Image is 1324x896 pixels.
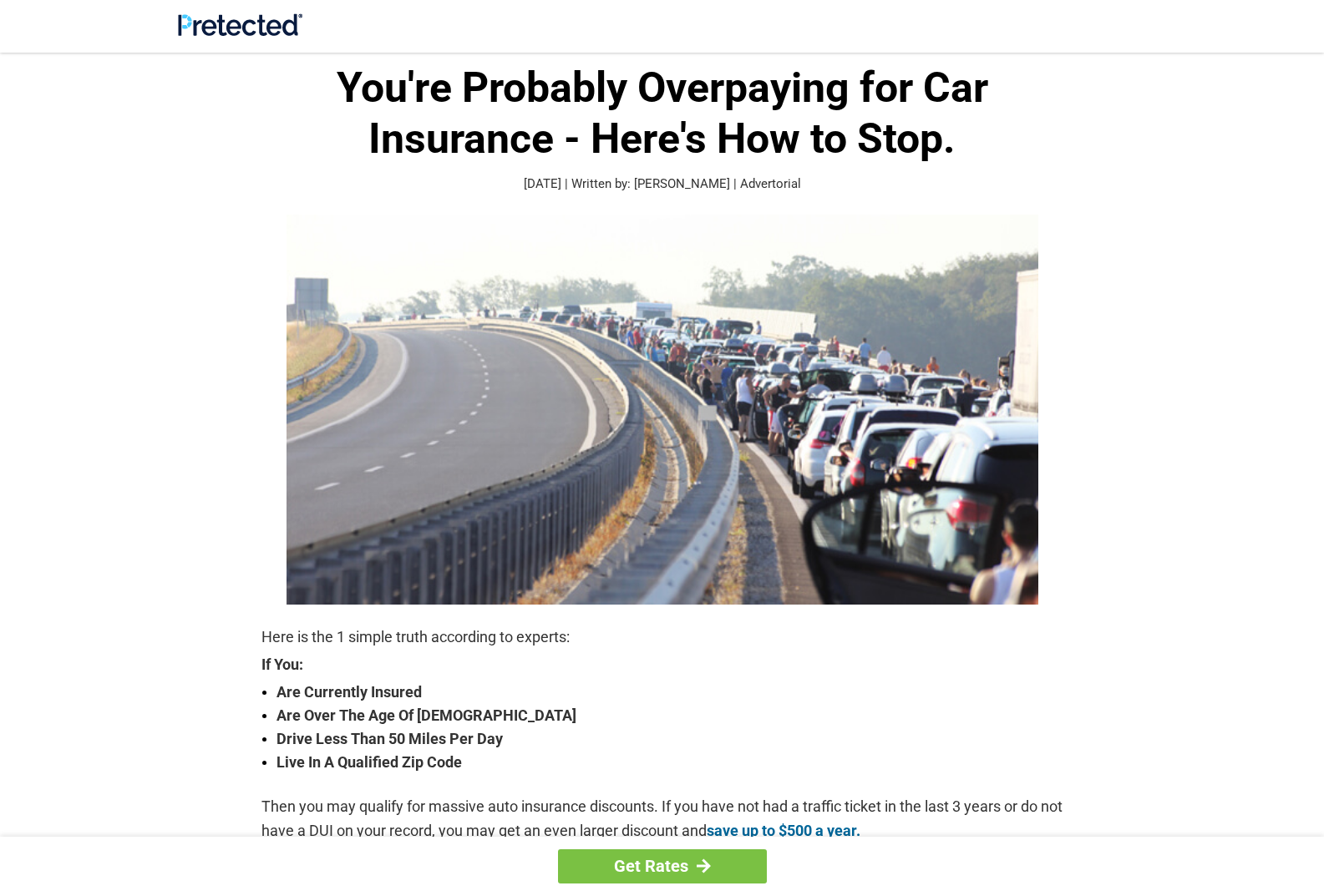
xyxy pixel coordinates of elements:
a: Get Rates [558,849,767,883]
strong: If You: [261,657,1063,672]
strong: Drive Less Than 50 Miles Per Day [276,727,1063,751]
a: save up to $500 a year. [707,822,860,839]
p: Here is the 1 simple truth according to experts: [261,625,1063,649]
p: Then you may qualify for massive auto insurance discounts. If you have not had a traffic ticket i... [261,795,1063,842]
strong: Are Currently Insured [276,681,1063,704]
img: Site Logo [178,13,302,36]
p: [DATE] | Written by: [PERSON_NAME] | Advertorial [261,175,1063,194]
strong: Live In A Qualified Zip Code [276,751,1063,774]
h1: You're Probably Overpaying for Car Insurance - Here's How to Stop. [261,63,1063,165]
strong: Are Over The Age Of [DEMOGRAPHIC_DATA] [276,704,1063,727]
a: Site Logo [178,23,302,39]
